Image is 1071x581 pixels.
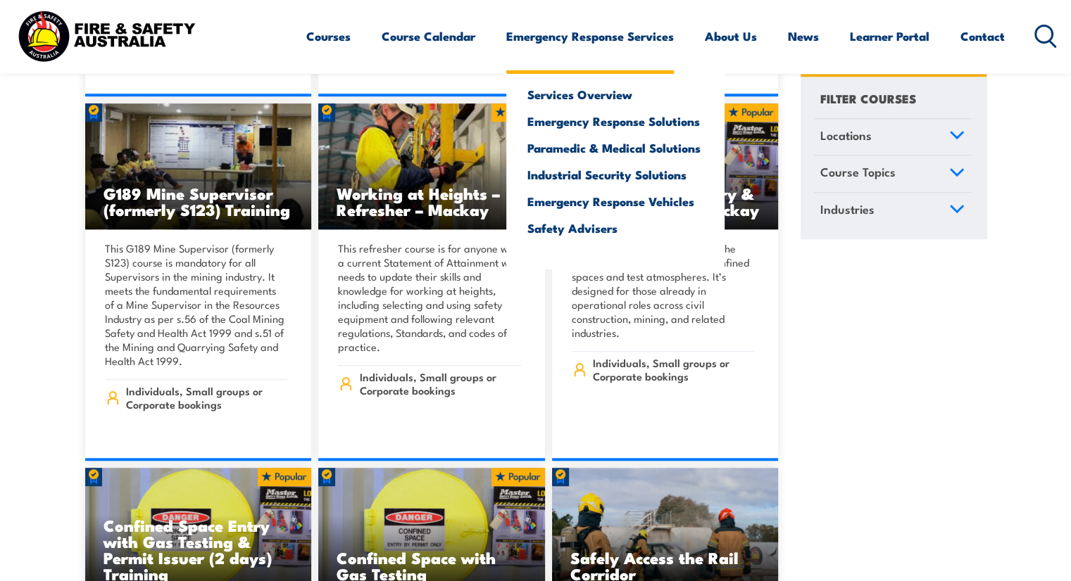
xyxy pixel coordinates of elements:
[360,370,521,397] span: Individuals, Small groups or Corporate bookings
[572,241,755,340] p: This refresher course reinforces the skills needed to work safely in confined spaces and test atm...
[820,200,875,219] span: Industries
[382,18,475,55] a: Course Calendar
[527,168,703,181] a: Industrial Security Solutions
[820,89,916,108] h4: FILTER COURSES
[593,356,754,383] span: Individuals, Small groups or Corporate bookings
[814,156,971,193] a: Course Topics
[506,18,674,55] a: Emergency Response Services
[960,18,1005,55] a: Contact
[527,88,703,101] a: Services Overview
[318,103,545,230] img: Work Safely at Heights Training (1)
[527,115,703,127] a: Emergency Response Solutions
[318,103,545,230] a: Working at Heights – Refresher – Mackay
[788,18,819,55] a: News
[85,103,312,230] img: Standard 11 Generic Coal Mine Induction (Surface) TRAINING (1)
[814,119,971,155] a: Locations
[105,241,288,368] p: This G189 Mine Supervisor (formerly S123) course is mandatory for all Supervisors in the mining i...
[850,18,929,55] a: Learner Portal
[820,126,872,145] span: Locations
[527,195,703,207] a: Emergency Response Vehicles
[705,18,757,55] a: About Us
[814,193,971,229] a: Industries
[85,103,312,230] a: G189 Mine Supervisor (formerly S123) Training
[104,185,294,217] h3: G189 Mine Supervisor (formerly S123) Training
[527,141,703,154] a: Paramedic & Medical Solutions
[527,222,703,234] a: Safety Advisers
[126,384,287,411] span: Individuals, Small groups or Corporate bookings
[820,163,896,182] span: Course Topics
[337,185,527,217] h3: Working at Heights – Refresher – Mackay
[306,18,351,55] a: Courses
[338,241,521,354] p: This refresher course is for anyone with a current Statement of Attainment who needs to update th...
